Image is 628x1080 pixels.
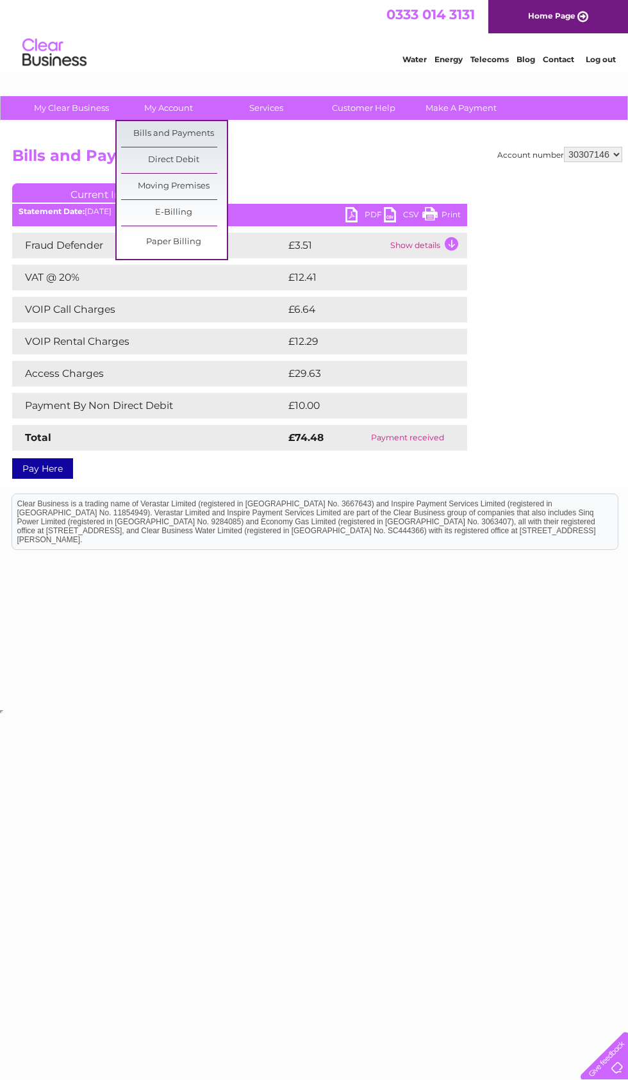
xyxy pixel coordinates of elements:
a: Make A Payment [408,96,514,120]
a: Direct Debit [121,147,227,173]
td: VOIP Call Charges [12,297,285,322]
a: Telecoms [470,54,509,64]
a: Energy [434,54,463,64]
td: VOIP Rental Charges [12,329,285,354]
a: Paper Billing [121,229,227,255]
td: Show details [387,233,467,258]
a: Current Invoice [12,183,204,203]
td: Payment received [348,425,467,451]
td: £12.41 [285,265,439,290]
strong: Total [25,431,51,444]
a: Bills and Payments [121,121,227,147]
img: logo.png [22,33,87,72]
td: Fraud Defender [12,233,285,258]
td: £29.63 [285,361,442,386]
a: Customer Help [311,96,417,120]
a: Contact [543,54,574,64]
a: Log out [586,54,616,64]
td: VAT @ 20% [12,265,285,290]
a: Services [213,96,319,120]
a: Pay Here [12,458,73,479]
td: £6.64 [285,297,438,322]
a: My Account [116,96,222,120]
b: Statement Date: [19,206,85,216]
a: PDF [345,207,384,226]
td: £10.00 [285,393,441,419]
div: Clear Business is a trading name of Verastar Limited (registered in [GEOGRAPHIC_DATA] No. 3667643... [12,7,618,62]
td: Access Charges [12,361,285,386]
a: My Clear Business [19,96,124,120]
h2: Bills and Payments [12,147,622,171]
a: 0333 014 3131 [386,6,475,22]
td: Payment By Non Direct Debit [12,393,285,419]
a: Blog [516,54,535,64]
strong: £74.48 [288,431,324,444]
div: [DATE] [12,207,467,216]
a: CSV [384,207,422,226]
a: Print [422,207,461,226]
a: Water [402,54,427,64]
a: Moving Premises [121,174,227,199]
a: E-Billing [121,200,227,226]
td: £3.51 [285,233,387,258]
td: £12.29 [285,329,440,354]
div: Account number [497,147,622,162]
